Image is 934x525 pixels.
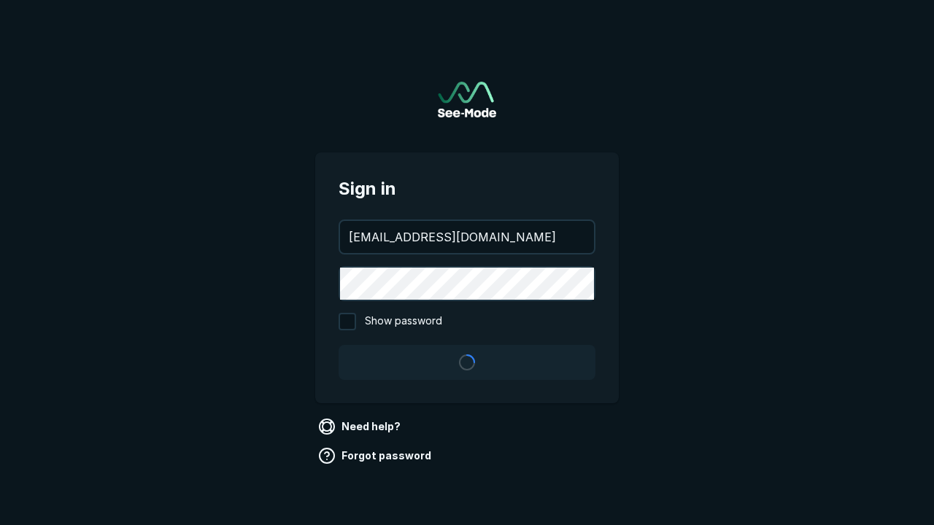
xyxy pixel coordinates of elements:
span: Show password [365,313,442,330]
a: Need help? [315,415,406,438]
img: See-Mode Logo [438,82,496,117]
span: Sign in [339,176,595,202]
a: Go to sign in [438,82,496,117]
a: Forgot password [315,444,437,467]
input: your@email.com [340,221,594,253]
